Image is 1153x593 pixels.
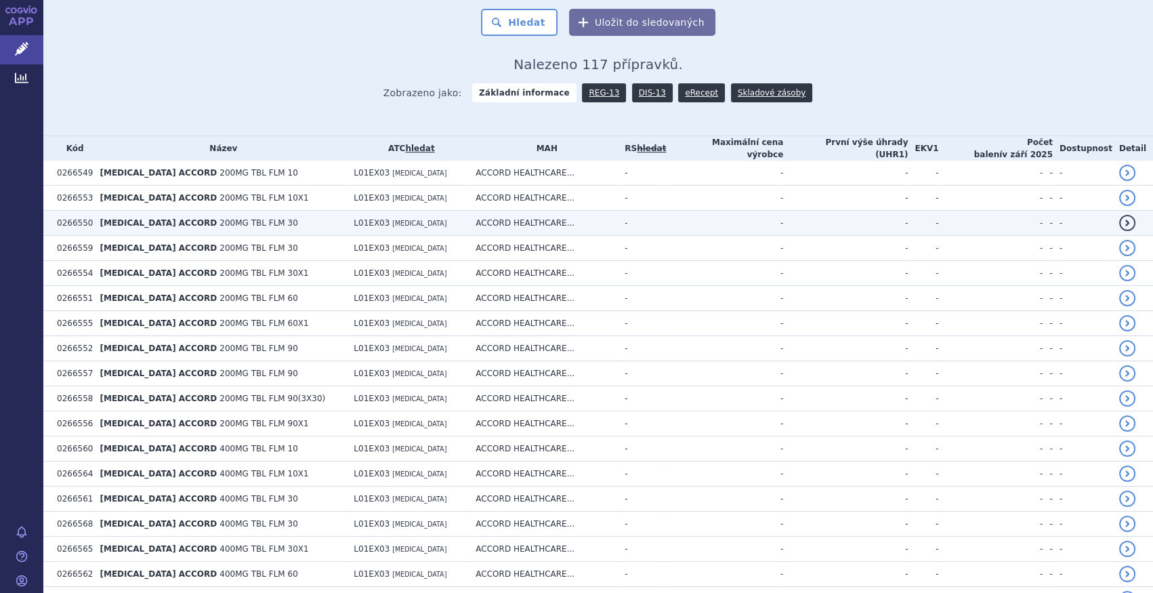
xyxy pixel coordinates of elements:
[618,336,666,361] td: -
[100,319,217,328] span: [MEDICAL_DATA] ACCORD
[392,420,446,428] span: [MEDICAL_DATA]
[354,544,390,554] span: L01EX03
[908,136,938,161] th: EKV1
[354,519,390,529] span: L01EX03
[783,261,908,286] td: -
[1119,315,1135,331] a: detail
[1053,161,1112,186] td: -
[50,286,93,311] td: 0266551
[783,487,908,512] td: -
[618,286,666,311] td: -
[219,394,325,403] span: 200MG TBL FLM 90(3X30)
[783,186,908,211] td: -
[392,495,446,503] span: [MEDICAL_DATA]
[637,144,666,153] a: vyhledávání neobsahuje žádnou platnou referenční skupinu
[392,220,446,227] span: [MEDICAL_DATA]
[354,344,390,353] span: L01EX03
[618,361,666,386] td: -
[392,345,446,352] span: [MEDICAL_DATA]
[1119,265,1135,281] a: detail
[618,261,666,286] td: -
[100,243,217,253] span: [MEDICAL_DATA] ACCORD
[392,546,446,553] span: [MEDICAL_DATA]
[666,136,783,161] th: Maximální cena výrobce
[666,562,783,587] td: -
[392,295,446,302] span: [MEDICAL_DATA]
[1043,386,1053,411] td: -
[908,186,938,211] td: -
[939,186,1043,211] td: -
[1053,236,1112,261] td: -
[469,386,618,411] td: ACCORD HEALTHCARE...
[908,261,938,286] td: -
[908,411,938,436] td: -
[469,361,618,386] td: ACCORD HEALTHCARE...
[219,519,297,529] span: 400MG TBL FLM 30
[1053,537,1112,562] td: -
[1053,462,1112,487] td: -
[469,436,618,462] td: ACCORD HEALTHCARE...
[219,218,297,228] span: 200MG TBL FLM 30
[1053,411,1112,436] td: -
[939,336,1043,361] td: -
[1053,261,1112,286] td: -
[637,144,666,153] del: hledat
[347,136,469,161] th: ATC
[939,261,1043,286] td: -
[50,386,93,411] td: 0266558
[666,336,783,361] td: -
[354,293,390,303] span: L01EX03
[392,245,446,252] span: [MEDICAL_DATA]
[783,136,908,161] th: První výše úhrady (UHR1)
[1053,512,1112,537] td: -
[354,193,390,203] span: L01EX03
[908,236,938,261] td: -
[939,562,1043,587] td: -
[100,569,217,579] span: [MEDICAL_DATA] ACCORD
[783,411,908,436] td: -
[469,462,618,487] td: ACCORD HEALTHCARE...
[1119,491,1135,507] a: detail
[354,243,390,253] span: L01EX03
[469,236,618,261] td: ACCORD HEALTHCARE...
[1119,441,1135,457] a: detail
[666,537,783,562] td: -
[1053,386,1112,411] td: -
[50,512,93,537] td: 0266568
[666,186,783,211] td: -
[939,537,1043,562] td: -
[100,293,217,303] span: [MEDICAL_DATA] ACCORD
[354,469,390,478] span: L01EX03
[219,344,297,353] span: 200MG TBL FLM 90
[908,562,938,587] td: -
[569,9,715,36] button: Uložit do sledovaných
[632,83,673,102] a: DIS-13
[939,161,1043,186] td: -
[618,537,666,562] td: -
[354,444,390,453] span: L01EX03
[939,236,1043,261] td: -
[354,569,390,579] span: L01EX03
[783,286,908,311] td: -
[481,9,558,36] button: Hledat
[219,168,297,178] span: 200MG TBL FLM 10
[1043,311,1053,336] td: -
[1043,286,1053,311] td: -
[618,311,666,336] td: -
[50,487,93,512] td: 0266561
[100,444,217,453] span: [MEDICAL_DATA] ACCORD
[513,56,683,73] span: Nalezeno 117 přípravků.
[219,544,308,554] span: 400MG TBL FLM 30X1
[1053,336,1112,361] td: -
[783,236,908,261] td: -
[383,83,462,102] span: Zobrazeno jako:
[666,211,783,236] td: -
[908,537,938,562] td: -
[469,411,618,436] td: ACCORD HEALTHCARE...
[392,195,446,202] span: [MEDICAL_DATA]
[472,83,576,102] strong: Základní informace
[392,169,446,177] span: [MEDICAL_DATA]
[783,211,908,236] td: -
[1119,290,1135,306] a: detail
[783,386,908,411] td: -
